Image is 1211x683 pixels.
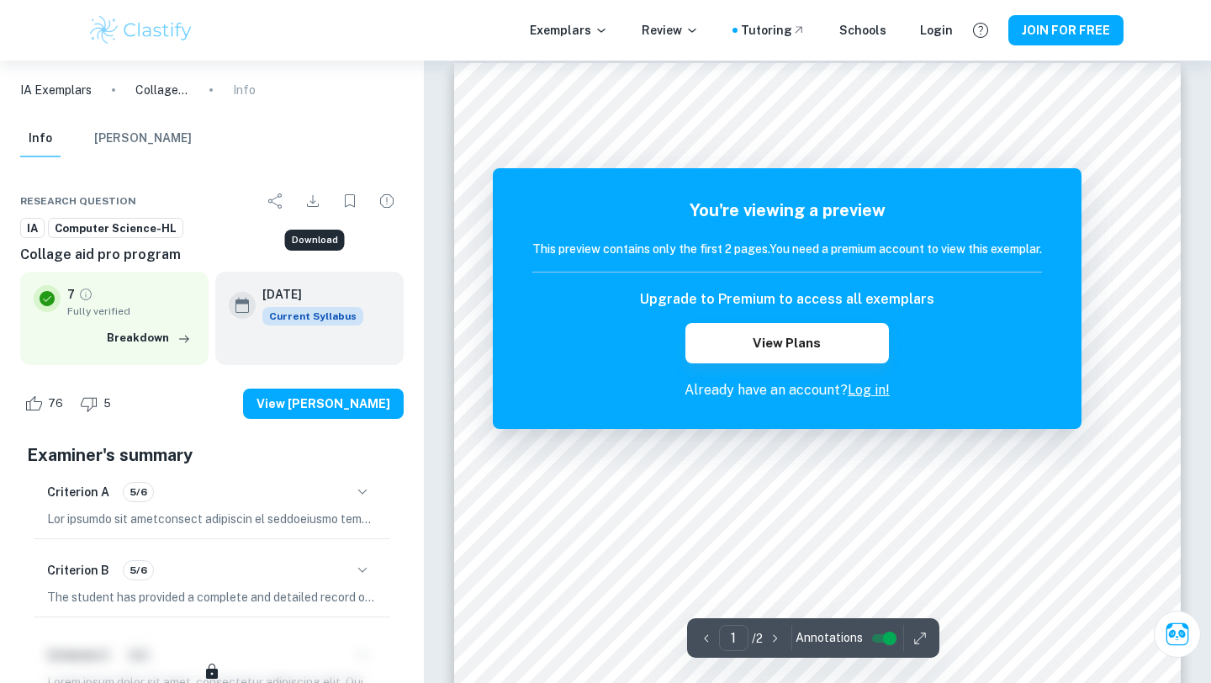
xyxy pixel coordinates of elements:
[20,81,92,99] a: IA Exemplars
[333,184,367,218] div: Bookmark
[1008,15,1124,45] button: JOIN FOR FREE
[27,442,397,468] h5: Examiner's summary
[47,588,377,606] p: The student has provided a complete and detailed record of tasks, showcasing their ability to pla...
[741,21,806,40] a: Tutoring
[87,13,194,47] img: Clastify logo
[285,230,345,251] div: Download
[640,289,934,310] h6: Upgrade to Premium to access all exemplars
[67,304,195,319] span: Fully verified
[532,380,1042,400] p: Already have an account?
[966,16,995,45] button: Help and Feedback
[20,193,136,209] span: Research question
[124,484,153,500] span: 5/6
[94,120,192,157] button: [PERSON_NAME]
[262,307,363,326] div: This exemplar is based on the current syllabus. Feel free to refer to it for inspiration/ideas wh...
[78,287,93,302] a: Grade fully verified
[685,323,889,363] button: View Plans
[47,561,109,580] h6: Criterion B
[76,390,120,417] div: Dislike
[135,81,189,99] p: Collage aid pro program
[94,395,120,412] span: 5
[370,184,404,218] div: Report issue
[124,563,153,578] span: 5/6
[49,220,182,237] span: Computer Science-HL
[20,245,404,265] h6: Collage aid pro program
[20,218,45,239] a: IA
[47,510,377,528] p: Lor ipsumdo sit ametconsect adipiscin el seddoeiusmo temporin utl etdoloremagna, aliqua enim admi...
[262,307,363,326] span: Current Syllabus
[262,285,350,304] h6: [DATE]
[233,81,256,99] p: Info
[259,184,293,218] div: Share
[642,21,699,40] p: Review
[530,21,608,40] p: Exemplars
[839,21,886,40] a: Schools
[67,285,75,304] p: 7
[243,389,404,419] button: View [PERSON_NAME]
[296,184,330,218] div: Download
[48,218,183,239] a: Computer Science-HL
[796,629,863,647] span: Annotations
[21,220,44,237] span: IA
[532,240,1042,258] h6: This preview contains only the first 2 pages. You need a premium account to view this exemplar.
[752,629,763,648] p: / 2
[532,198,1042,223] h5: You're viewing a preview
[20,120,61,157] button: Info
[103,326,195,351] button: Breakdown
[20,390,72,417] div: Like
[47,483,109,501] h6: Criterion A
[1154,611,1201,658] button: Ask Clai
[39,395,72,412] span: 76
[920,21,953,40] a: Login
[848,382,890,398] a: Log in!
